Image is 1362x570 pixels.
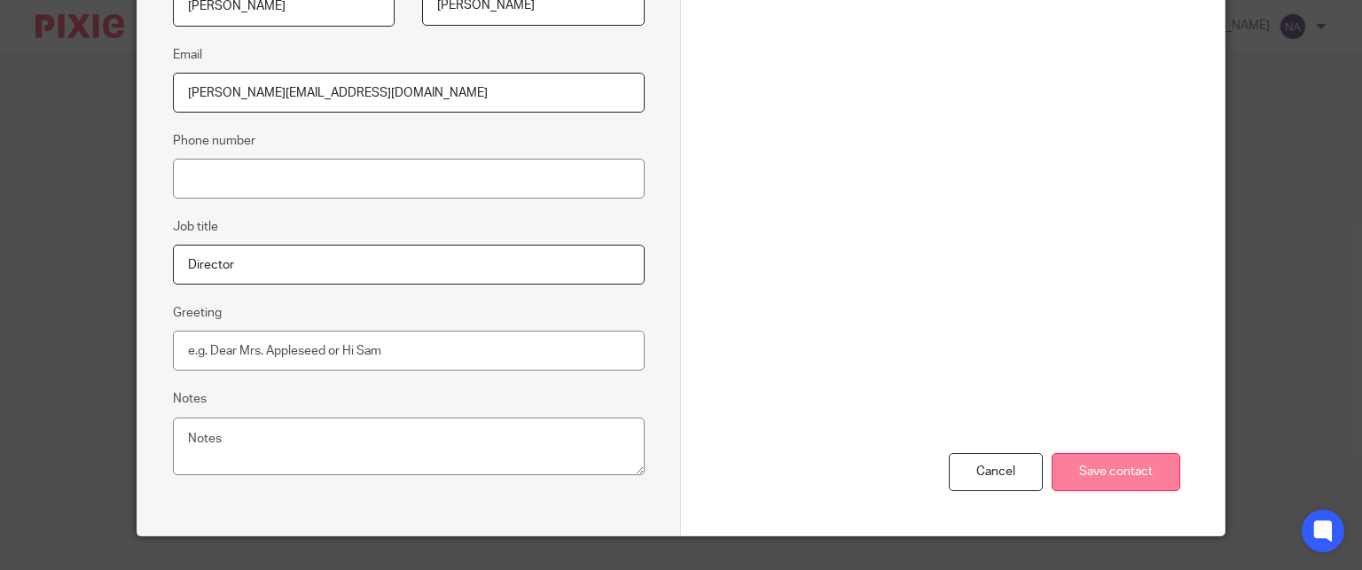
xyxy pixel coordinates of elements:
[173,331,645,371] input: e.g. Dear Mrs. Appleseed or Hi Sam
[949,453,1043,491] div: Cancel
[173,46,202,64] label: Email
[173,218,218,236] label: Job title
[173,132,255,150] label: Phone number
[1052,453,1180,491] input: Save contact
[173,390,207,408] label: Notes
[173,304,222,322] label: Greeting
